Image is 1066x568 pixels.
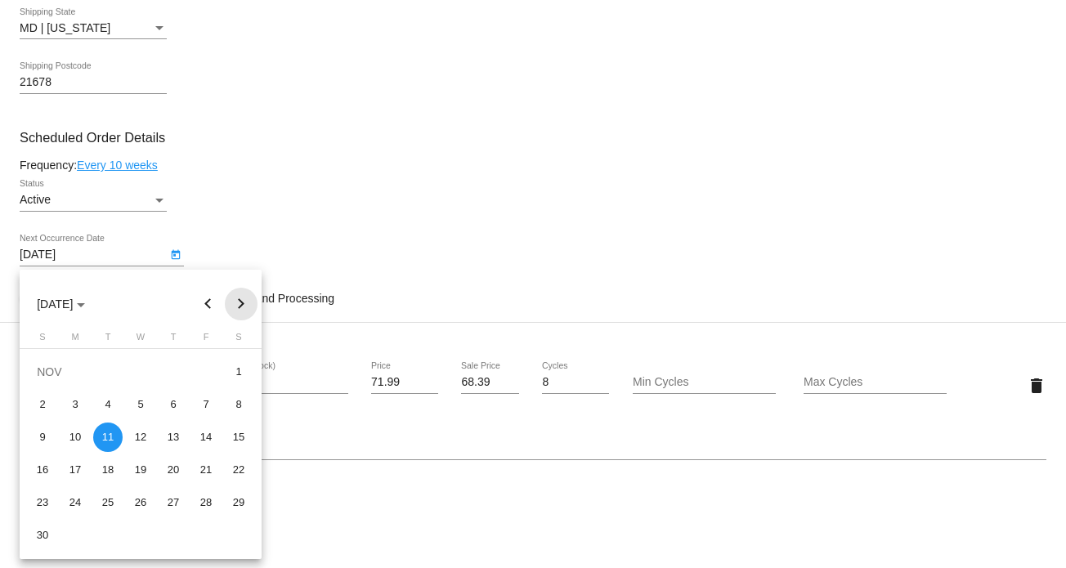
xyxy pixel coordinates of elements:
div: 13 [159,423,188,452]
div: 7 [191,390,221,419]
div: 24 [60,488,90,517]
div: 10 [60,423,90,452]
div: 26 [126,488,155,517]
div: 21 [191,455,221,485]
div: 9 [28,423,57,452]
td: November 29, 2025 [222,486,255,519]
span: [DATE] [37,297,85,311]
div: 16 [28,455,57,485]
div: 27 [159,488,188,517]
td: November 18, 2025 [92,454,124,486]
div: 5 [126,390,155,419]
th: Sunday [26,332,59,348]
div: 23 [28,488,57,517]
div: 11 [93,423,123,452]
div: 30 [28,521,57,550]
div: 28 [191,488,221,517]
td: November 3, 2025 [59,388,92,421]
td: November 30, 2025 [26,519,59,552]
td: November 25, 2025 [92,486,124,519]
th: Wednesday [124,332,157,348]
th: Monday [59,332,92,348]
div: 22 [224,455,253,485]
td: November 11, 2025 [92,421,124,454]
td: November 10, 2025 [59,421,92,454]
div: 14 [191,423,221,452]
th: Saturday [222,332,255,348]
th: Friday [190,332,222,348]
div: 2 [28,390,57,419]
th: Tuesday [92,332,124,348]
div: 3 [60,390,90,419]
td: November 9, 2025 [26,421,59,454]
div: 4 [93,390,123,419]
div: 8 [224,390,253,419]
td: November 2, 2025 [26,388,59,421]
td: November 7, 2025 [190,388,222,421]
td: November 26, 2025 [124,486,157,519]
td: November 13, 2025 [157,421,190,454]
td: November 21, 2025 [190,454,222,486]
div: 25 [93,488,123,517]
td: November 12, 2025 [124,421,157,454]
td: November 23, 2025 [26,486,59,519]
div: 20 [159,455,188,485]
td: November 28, 2025 [190,486,222,519]
button: Previous month [192,288,225,320]
td: November 17, 2025 [59,454,92,486]
div: 19 [126,455,155,485]
td: November 4, 2025 [92,388,124,421]
div: 15 [224,423,253,452]
td: November 16, 2025 [26,454,59,486]
td: November 20, 2025 [157,454,190,486]
td: November 6, 2025 [157,388,190,421]
div: 12 [126,423,155,452]
td: November 1, 2025 [222,356,255,388]
td: November 15, 2025 [222,421,255,454]
td: November 24, 2025 [59,486,92,519]
button: Next month [225,288,258,320]
div: 29 [224,488,253,517]
div: 17 [60,455,90,485]
td: November 8, 2025 [222,388,255,421]
td: NOV [26,356,222,388]
td: November 27, 2025 [157,486,190,519]
button: Choose month and year [24,288,98,320]
td: November 22, 2025 [222,454,255,486]
th: Thursday [157,332,190,348]
td: November 14, 2025 [190,421,222,454]
div: 6 [159,390,188,419]
td: November 5, 2025 [124,388,157,421]
td: November 19, 2025 [124,454,157,486]
div: 1 [224,357,253,387]
div: 18 [93,455,123,485]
